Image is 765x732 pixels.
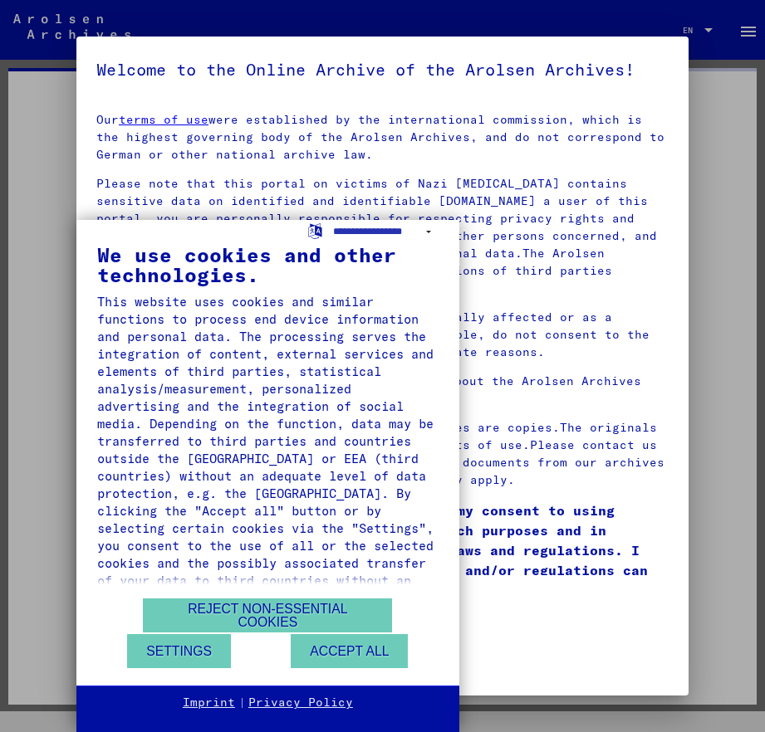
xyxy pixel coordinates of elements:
[97,245,439,285] div: We use cookies and other technologies.
[291,634,408,668] button: Accept all
[183,695,235,711] a: Imprint
[127,634,231,668] button: Settings
[248,695,353,711] a: Privacy Policy
[97,293,439,607] div: This website uses cookies and similar functions to process end device information and personal da...
[143,598,392,632] button: Reject non-essential cookies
